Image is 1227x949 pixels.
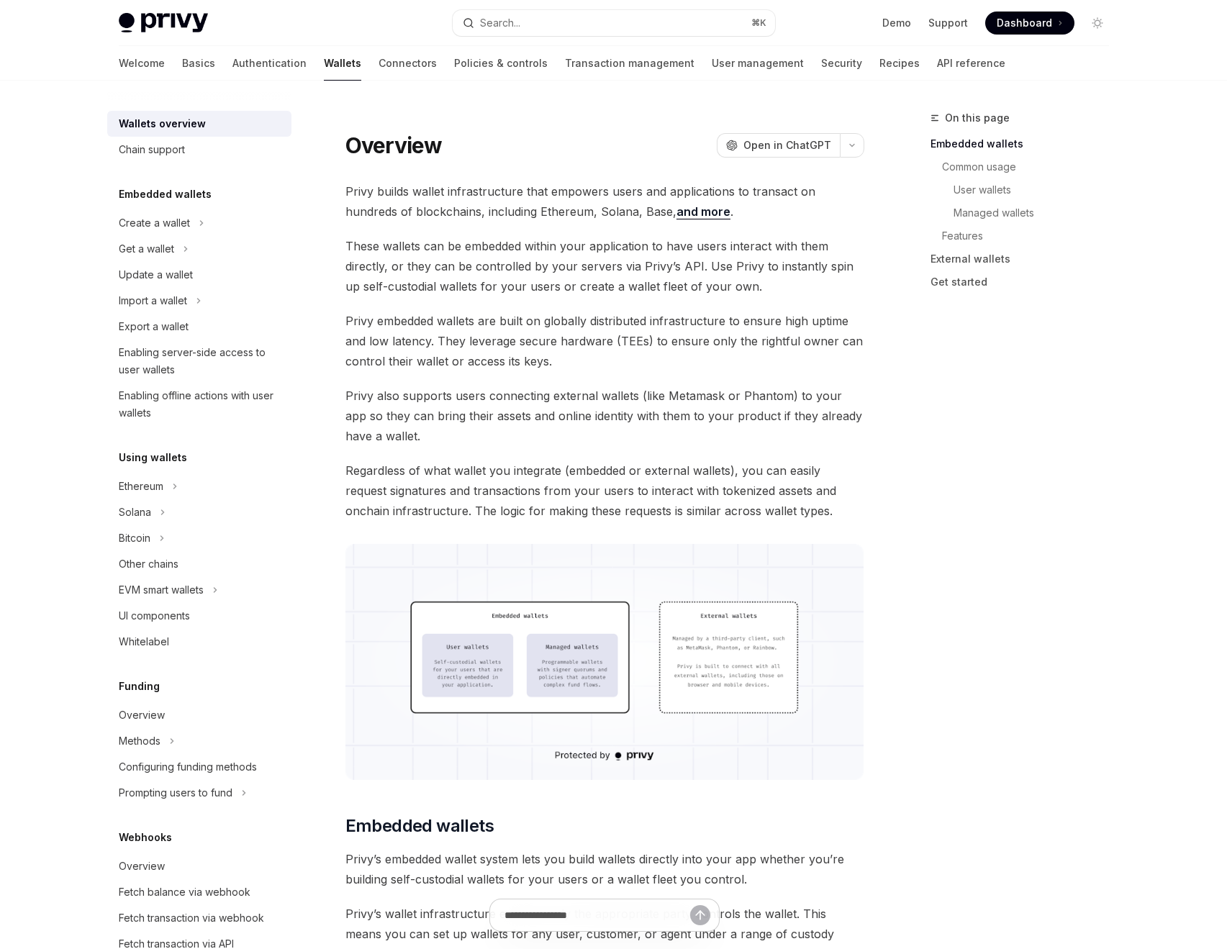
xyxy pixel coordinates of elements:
div: Export a wallet [119,318,189,335]
div: Enabling offline actions with user wallets [119,387,283,422]
div: UI components [119,607,190,625]
span: On this page [945,109,1010,127]
h5: Embedded wallets [119,186,212,203]
button: Toggle Bitcoin section [107,525,291,551]
button: Toggle Prompting users to fund section [107,780,291,806]
div: Ethereum [119,478,163,495]
a: Basics [182,46,215,81]
a: Update a wallet [107,262,291,288]
div: Import a wallet [119,292,187,309]
a: Features [931,224,1120,248]
button: Toggle dark mode [1086,12,1109,35]
a: Support [928,16,968,30]
button: Toggle Methods section [107,728,291,754]
div: Bitcoin [119,530,150,547]
span: ⌘ K [751,17,766,29]
a: User management [712,46,804,81]
div: Get a wallet [119,240,174,258]
div: Methods [119,732,160,750]
a: Authentication [232,46,307,81]
a: Overview [107,702,291,728]
button: Toggle Create a wallet section [107,210,291,236]
a: UI components [107,603,291,629]
a: Demo [882,16,911,30]
button: Toggle Import a wallet section [107,288,291,314]
a: Managed wallets [931,201,1120,224]
span: Privy builds wallet infrastructure that empowers users and applications to transact on hundreds o... [345,181,864,222]
a: Export a wallet [107,314,291,340]
button: Send message [690,905,710,925]
a: and more [676,204,730,219]
div: Wallets overview [119,115,206,132]
button: Open search [453,10,775,36]
a: Enabling offline actions with user wallets [107,383,291,426]
a: API reference [937,46,1005,81]
div: Whitelabel [119,633,169,650]
div: Other chains [119,555,178,573]
a: Configuring funding methods [107,754,291,780]
span: Dashboard [997,16,1052,30]
a: Fetch transaction via webhook [107,905,291,931]
button: Toggle Get a wallet section [107,236,291,262]
span: Privy embedded wallets are built on globally distributed infrastructure to ensure high uptime and... [345,311,864,371]
h5: Using wallets [119,449,187,466]
a: Wallets [324,46,361,81]
img: light logo [119,13,208,33]
div: Prompting users to fund [119,784,232,802]
a: Enabling server-side access to user wallets [107,340,291,383]
button: Toggle EVM smart wallets section [107,577,291,603]
a: User wallets [931,178,1120,201]
a: Connectors [379,46,437,81]
div: Create a wallet [119,214,190,232]
span: Privy also supports users connecting external wallets (like Metamask or Phantom) to your app so t... [345,386,864,446]
a: Whitelabel [107,629,291,655]
div: Configuring funding methods [119,758,257,776]
h1: Overview [345,132,443,158]
div: Update a wallet [119,266,193,283]
span: Embedded wallets [345,814,494,837]
button: Open in ChatGPT [717,133,840,158]
div: EVM smart wallets [119,581,204,599]
a: Fetch balance via webhook [107,879,291,905]
a: Chain support [107,137,291,163]
a: Common usage [931,155,1120,178]
a: Recipes [879,46,920,81]
span: These wallets can be embedded within your application to have users interact with them directly, ... [345,236,864,296]
a: Wallets overview [107,111,291,137]
div: Enabling server-side access to user wallets [119,344,283,378]
a: Get started [931,271,1120,294]
a: Security [821,46,862,81]
div: Chain support [119,141,185,158]
div: Overview [119,858,165,875]
span: Open in ChatGPT [743,138,831,153]
div: Solana [119,504,151,521]
a: Policies & controls [454,46,548,81]
img: images/walletoverview.png [345,544,864,780]
a: Overview [107,853,291,879]
h5: Funding [119,678,160,695]
div: Fetch balance via webhook [119,884,250,901]
span: Regardless of what wallet you integrate (embedded or external wallets), you can easily request si... [345,460,864,521]
a: Transaction management [565,46,694,81]
span: Privy’s embedded wallet system lets you build wallets directly into your app whether you’re build... [345,849,864,889]
a: External wallets [931,248,1120,271]
a: Other chains [107,551,291,577]
a: Embedded wallets [931,132,1120,155]
a: Welcome [119,46,165,81]
div: Search... [480,14,520,32]
button: Toggle Solana section [107,499,291,525]
button: Toggle Ethereum section [107,473,291,499]
input: Ask a question... [504,899,690,931]
div: Fetch transaction via webhook [119,909,264,927]
a: Dashboard [985,12,1074,35]
h5: Webhooks [119,829,172,846]
div: Overview [119,707,165,724]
